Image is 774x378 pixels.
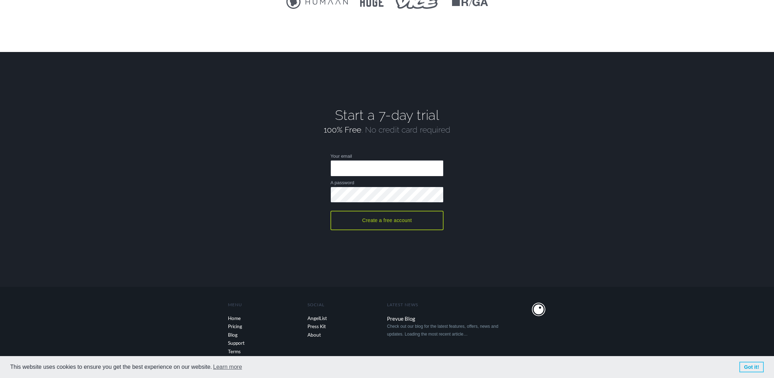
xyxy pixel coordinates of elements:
a: Prevue Blog [387,314,514,323]
a: dismiss cookie message [739,362,764,372]
button: Create a free account [330,211,444,230]
h5: Menu [228,303,307,307]
a: Privacy [228,356,307,364]
a: Press Kit [307,322,387,331]
strong: 100% Free [324,125,362,134]
h5: Social [307,303,387,307]
a: Support [228,339,307,348]
a: learn more about cookies [212,363,243,371]
input: Your email [330,160,444,176]
label: A password [330,180,354,185]
a: ^ Back to Top [532,303,546,317]
span: This website uses cookies to ensure you get the best experience on our website. [10,363,734,371]
a: AngelList [307,314,387,323]
a: Home [228,314,307,323]
input: A password [330,187,444,203]
h5: Latest News [387,303,546,307]
a: About [307,331,387,339]
label: Your email [330,153,352,159]
h2: . No credit card required [207,126,567,134]
a: Pricing [228,322,307,331]
h1: Start a 7-day trial [207,109,567,122]
p: Check out our blog for the latest features, offers, news and updates. Loading the most recent art... [387,323,514,338]
a: Blog [228,331,307,339]
a: Terms [228,348,307,356]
